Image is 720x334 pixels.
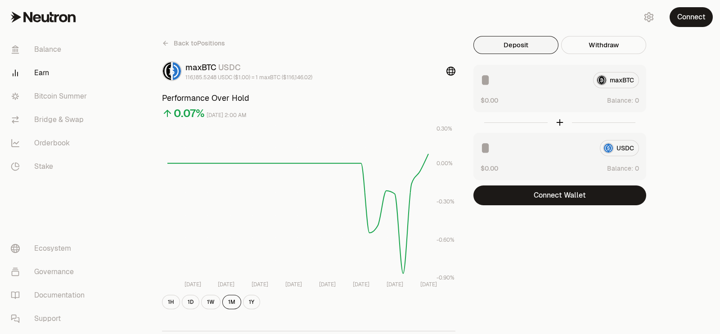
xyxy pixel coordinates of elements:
a: Bitcoin Summer [4,85,97,108]
button: 1W [201,295,220,309]
tspan: [DATE] [184,281,201,288]
div: [DATE] 2:00 AM [207,110,247,121]
tspan: [DATE] [420,281,437,288]
tspan: -0.60% [436,236,454,244]
img: USDC Logo [173,62,181,80]
span: Balance: [607,96,633,105]
tspan: [DATE] [353,281,369,288]
button: Deposit [473,36,558,54]
tspan: [DATE] [387,281,403,288]
tspan: 0.00% [436,160,453,167]
button: Connect [670,7,713,27]
button: 1M [222,295,241,309]
img: maxBTC Logo [163,62,171,80]
span: Back to Positions [174,39,225,48]
tspan: [DATE] [319,281,336,288]
a: Stake [4,155,97,178]
a: Governance [4,260,97,284]
button: $0.00 [481,163,498,173]
a: Bridge & Swap [4,108,97,131]
div: 0.07% [174,106,205,121]
button: Withdraw [561,36,646,54]
tspan: -0.90% [436,274,454,281]
a: Orderbook [4,131,97,155]
div: maxBTC [185,61,312,74]
a: Ecosystem [4,237,97,260]
tspan: 0.30% [436,125,452,132]
tspan: -0.30% [436,198,454,205]
a: Earn [4,61,97,85]
a: Documentation [4,284,97,307]
button: 1Y [243,295,260,309]
button: 1D [182,295,199,309]
button: 1H [162,295,180,309]
tspan: [DATE] [218,281,234,288]
button: Connect Wallet [473,185,646,205]
tspan: [DATE] [252,281,268,288]
a: Support [4,307,97,330]
a: Back toPositions [162,36,225,50]
tspan: [DATE] [285,281,302,288]
div: 116,185.5248 USDC ($1.00) = 1 maxBTC ($116,146.02) [185,74,312,81]
h3: Performance Over Hold [162,92,455,104]
span: Balance: [607,164,633,173]
button: $0.00 [481,95,498,105]
a: Balance [4,38,97,61]
span: USDC [218,62,241,72]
